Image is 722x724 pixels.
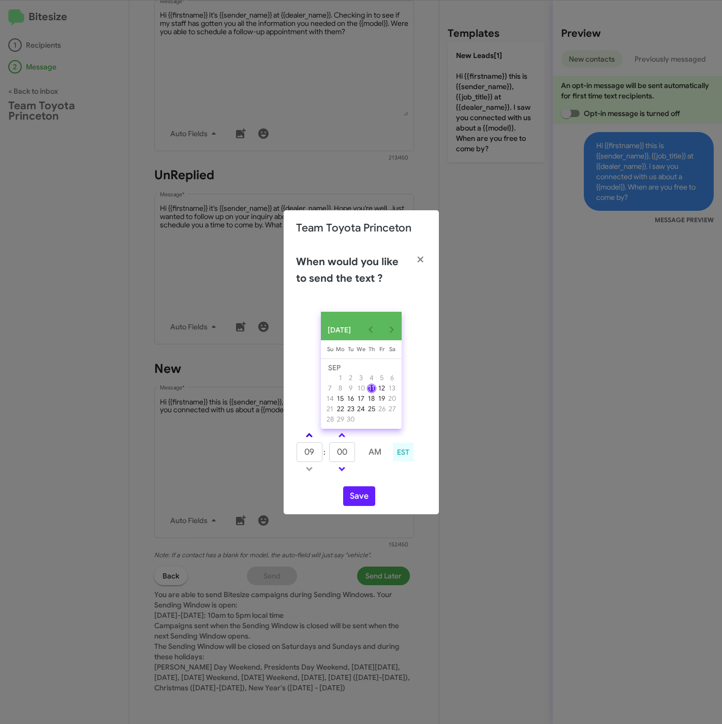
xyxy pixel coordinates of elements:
input: HH [297,442,322,462]
div: 5 [377,373,387,383]
span: Fr [379,345,385,353]
button: AM [362,442,388,462]
button: September 5, 2025 [377,373,387,383]
button: September 7, 2025 [325,383,335,394]
button: September 8, 2025 [335,383,346,394]
div: 8 [336,384,345,393]
div: 2 [346,373,356,383]
div: 27 [388,404,397,414]
button: September 4, 2025 [366,373,377,383]
div: 15 [336,394,345,403]
div: 26 [377,404,387,414]
span: [DATE] [328,321,351,339]
h2: When would you like to send the text ? [296,254,407,287]
td: SEP [325,363,397,373]
div: 16 [346,394,356,403]
span: Sa [389,345,395,353]
div: 25 [367,404,376,414]
div: 23 [346,404,356,414]
td: : [323,442,329,462]
button: September 1, 2025 [335,373,346,383]
button: September 19, 2025 [377,394,387,404]
div: 6 [388,373,397,383]
div: 19 [377,394,387,403]
button: September 16, 2025 [346,394,356,404]
div: 20 [388,394,397,403]
button: September 9, 2025 [346,383,356,394]
button: September 23, 2025 [346,404,356,414]
button: September 12, 2025 [377,383,387,394]
div: 11 [367,384,376,393]
button: September 17, 2025 [356,394,366,404]
div: 18 [367,394,376,403]
span: Mo [336,345,345,353]
button: September 24, 2025 [356,404,366,414]
button: September 22, 2025 [335,404,346,414]
button: Choose month and year [320,320,361,340]
div: 9 [346,384,356,393]
span: We [357,345,365,353]
div: 1 [336,373,345,383]
div: 24 [357,404,366,414]
div: Team Toyota Princeton [284,210,439,245]
button: September 3, 2025 [356,373,366,383]
button: September 30, 2025 [346,414,356,425]
button: Previous month [361,320,381,340]
div: 30 [346,415,356,424]
div: 4 [367,373,376,383]
div: EST [393,443,414,461]
div: 17 [357,394,366,403]
input: MM [329,442,355,462]
button: September 13, 2025 [387,383,397,394]
div: 28 [326,415,335,424]
div: 12 [377,384,387,393]
button: Save [343,486,375,506]
button: September 14, 2025 [325,394,335,404]
button: September 21, 2025 [325,404,335,414]
button: September 28, 2025 [325,414,335,425]
button: September 2, 2025 [346,373,356,383]
button: September 20, 2025 [387,394,397,404]
button: September 15, 2025 [335,394,346,404]
div: 7 [326,384,335,393]
span: Th [369,345,375,353]
div: 13 [388,384,397,393]
button: September 29, 2025 [335,414,346,425]
button: September 27, 2025 [387,404,397,414]
button: September 11, 2025 [366,383,377,394]
button: September 10, 2025 [356,383,366,394]
span: Su [327,345,333,353]
div: 22 [336,404,345,414]
div: 14 [326,394,335,403]
span: Tu [348,345,353,353]
button: Next month [381,320,402,340]
div: 3 [357,373,366,383]
div: 10 [357,384,366,393]
button: September 18, 2025 [366,394,377,404]
div: 21 [326,404,335,414]
button: September 26, 2025 [377,404,387,414]
button: September 6, 2025 [387,373,397,383]
button: September 25, 2025 [366,404,377,414]
div: 29 [336,415,345,424]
